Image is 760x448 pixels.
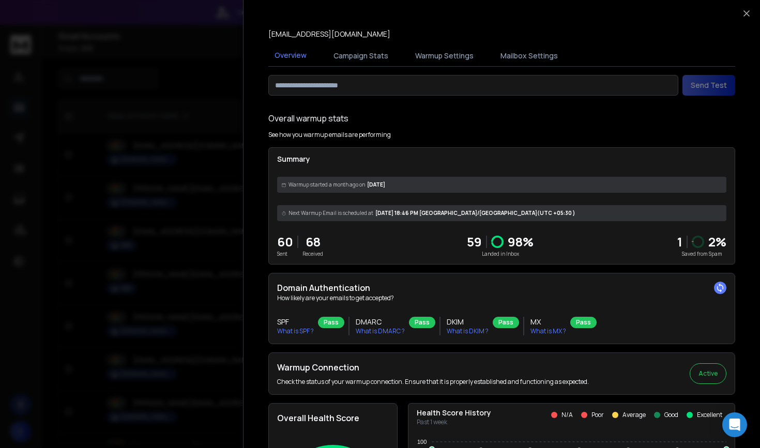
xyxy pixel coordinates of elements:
p: [EMAIL_ADDRESS][DOMAIN_NAME] [268,29,390,39]
p: How likely are your emails to get accepted? [277,294,726,302]
p: What is MX ? [530,327,566,335]
p: What is DKIM ? [447,327,489,335]
p: 59 [467,234,482,250]
p: Sent [277,250,293,258]
h2: Overall Health Score [277,412,389,424]
h3: SPF [277,317,314,327]
p: What is SPF ? [277,327,314,335]
tspan: 100 [417,439,427,445]
p: 60 [277,234,293,250]
p: See how you warmup emails are performing [268,131,391,139]
p: Good [664,411,678,419]
div: Open Intercom Messenger [722,412,747,437]
div: Pass [409,317,435,328]
button: Overview [268,44,313,68]
span: Warmup started a month ago on [288,181,365,189]
h3: MX [530,317,566,327]
p: Health Score History [417,408,491,418]
strong: 1 [677,233,682,250]
button: Warmup Settings [409,44,480,67]
p: Saved from Spam [677,250,726,258]
p: Poor [591,411,604,419]
div: Pass [318,317,344,328]
p: Average [622,411,646,419]
p: Received [302,250,323,258]
div: Pass [570,317,597,328]
button: Campaign Stats [327,44,394,67]
p: 2 % [708,234,726,250]
p: Excellent [697,411,722,419]
h2: Domain Authentication [277,282,726,294]
p: Past 1 week [417,418,491,426]
h2: Warmup Connection [277,361,589,374]
div: Pass [493,317,519,328]
p: What is DMARC ? [356,327,405,335]
span: Next Warmup Email is scheduled at [288,209,373,217]
h3: DMARC [356,317,405,327]
p: N/A [561,411,573,419]
p: Summary [277,154,726,164]
div: [DATE] [277,177,726,193]
p: 98 % [508,234,534,250]
button: Active [690,363,726,384]
button: Mailbox Settings [494,44,564,67]
div: [DATE] 18:46 PM [GEOGRAPHIC_DATA]/[GEOGRAPHIC_DATA] (UTC +05:30 ) [277,205,726,221]
p: Check the status of your warmup connection. Ensure that it is properly established and functionin... [277,378,589,386]
h3: DKIM [447,317,489,327]
p: 68 [302,234,323,250]
h1: Overall warmup stats [268,112,348,125]
p: Landed in Inbox [467,250,534,258]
